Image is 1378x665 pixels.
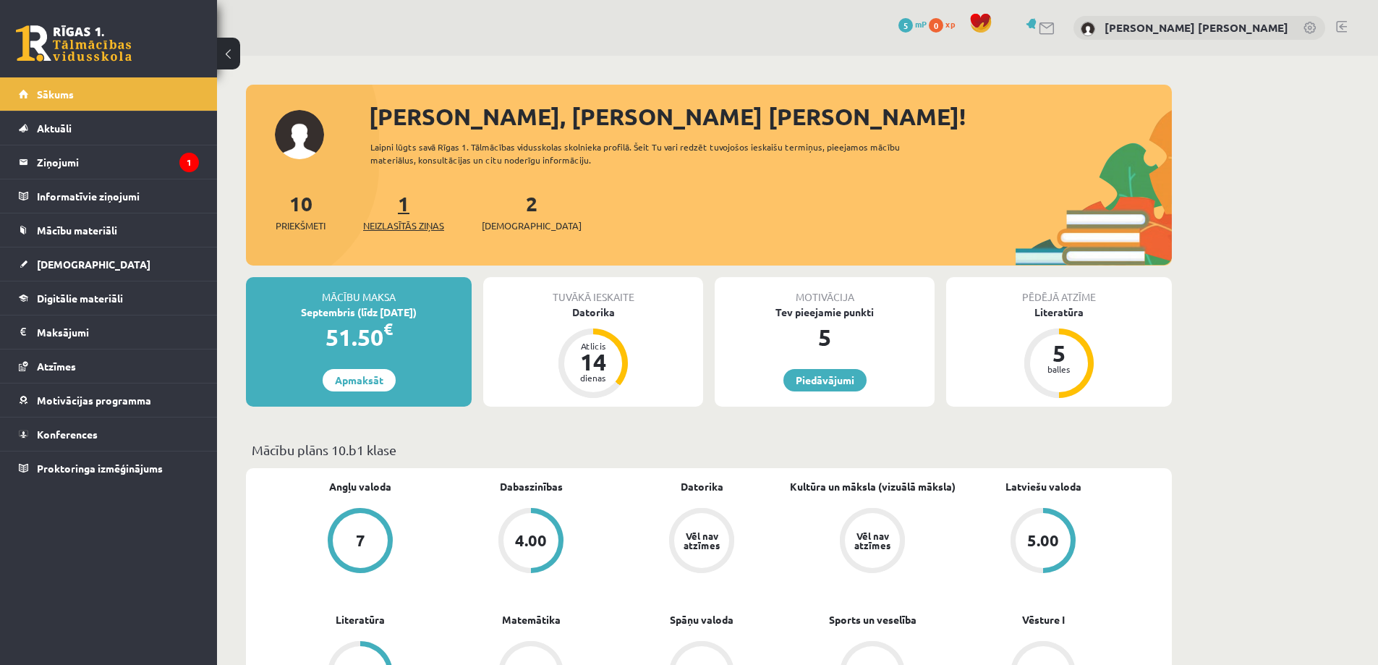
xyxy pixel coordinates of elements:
[852,531,893,550] div: Vēl nav atzīmes
[37,394,151,407] span: Motivācijas programma
[19,452,199,485] a: Proktoringa izmēģinājums
[681,531,722,550] div: Vēl nav atzīmes
[1105,20,1288,35] a: [PERSON_NAME] [PERSON_NAME]
[37,292,123,305] span: Digitālie materiāli
[37,315,199,349] legend: Maksājumi
[946,305,1172,320] div: Literatūra
[383,318,393,339] span: €
[482,219,582,233] span: [DEMOGRAPHIC_DATA]
[19,350,199,383] a: Atzīmes
[323,369,396,391] a: Apmaksāt
[515,533,547,548] div: 4.00
[483,305,703,400] a: Datorika Atlicis 14 dienas
[958,508,1128,576] a: 5.00
[681,479,723,494] a: Datorika
[37,88,74,101] span: Sākums
[37,224,117,237] span: Mācību materiāli
[571,350,615,373] div: 14
[275,508,446,576] a: 7
[37,122,72,135] span: Aktuāli
[715,305,935,320] div: Tev pieejamie punkti
[37,145,199,179] legend: Ziņojumi
[19,213,199,247] a: Mācību materiāli
[19,77,199,111] a: Sākums
[483,305,703,320] div: Datorika
[898,18,913,33] span: 5
[276,190,326,233] a: 10Priekšmeti
[1027,533,1059,548] div: 5.00
[945,18,955,30] span: xp
[246,277,472,305] div: Mācību maksa
[37,462,163,475] span: Proktoringa izmēģinājums
[16,25,132,62] a: Rīgas 1. Tālmācības vidusskola
[1022,612,1065,627] a: Vēsture I
[336,612,385,627] a: Literatūra
[356,533,365,548] div: 7
[829,612,916,627] a: Sports un veselība
[1037,342,1081,365] div: 5
[929,18,962,30] a: 0 xp
[363,190,444,233] a: 1Neizlasītās ziņas
[571,342,615,350] div: Atlicis
[19,179,199,213] a: Informatīvie ziņojumi
[915,18,927,30] span: mP
[37,258,150,271] span: [DEMOGRAPHIC_DATA]
[363,219,444,233] span: Neizlasītās ziņas
[19,384,199,417] a: Motivācijas programma
[1037,365,1081,373] div: balles
[37,428,98,441] span: Konferences
[19,111,199,145] a: Aktuāli
[502,612,561,627] a: Matemātika
[783,369,867,391] a: Piedāvājumi
[1005,479,1081,494] a: Latviešu valoda
[37,179,199,213] legend: Informatīvie ziņojumi
[715,277,935,305] div: Motivācija
[179,153,199,172] i: 1
[370,140,926,166] div: Laipni lūgts savā Rīgas 1. Tālmācības vidusskolas skolnieka profilā. Šeit Tu vari redzēt tuvojošo...
[369,99,1172,134] div: [PERSON_NAME], [PERSON_NAME] [PERSON_NAME]!
[19,145,199,179] a: Ziņojumi1
[19,247,199,281] a: [DEMOGRAPHIC_DATA]
[329,479,391,494] a: Angļu valoda
[252,440,1166,459] p: Mācību plāns 10.b1 klase
[246,320,472,355] div: 51.50
[482,190,582,233] a: 2[DEMOGRAPHIC_DATA]
[483,277,703,305] div: Tuvākā ieskaite
[446,508,616,576] a: 4.00
[946,305,1172,400] a: Literatūra 5 balles
[946,277,1172,305] div: Pēdējā atzīme
[898,18,927,30] a: 5 mP
[500,479,563,494] a: Dabaszinības
[929,18,943,33] span: 0
[19,281,199,315] a: Digitālie materiāli
[276,219,326,233] span: Priekšmeti
[19,315,199,349] a: Maksājumi
[246,305,472,320] div: Septembris (līdz [DATE])
[715,320,935,355] div: 5
[790,479,956,494] a: Kultūra un māksla (vizuālā māksla)
[616,508,787,576] a: Vēl nav atzīmes
[670,612,733,627] a: Spāņu valoda
[1081,22,1095,36] img: Frančesko Pio Bevilakva
[19,418,199,451] a: Konferences
[37,360,76,373] span: Atzīmes
[571,373,615,382] div: dienas
[787,508,958,576] a: Vēl nav atzīmes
